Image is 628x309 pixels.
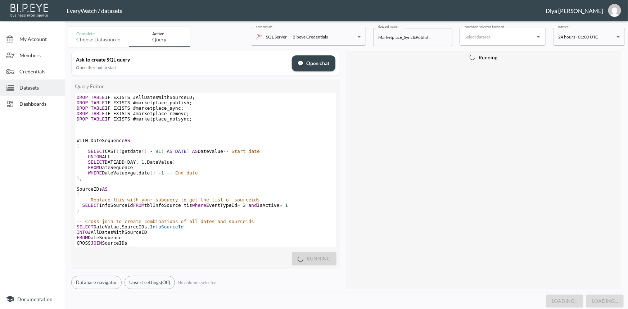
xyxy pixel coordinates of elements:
[546,7,603,14] div: Diya [PERSON_NAME]
[77,240,127,246] span: CROSS SourceIDs
[88,149,105,154] span: SELECT
[71,276,122,289] button: Database navigator
[77,95,195,100] span: IF EXISTS #AllDatesWithSourceID
[77,170,198,176] span: DateValue getdate
[77,224,184,230] span: DateValue SourceIDs
[77,116,88,122] span: DROP
[133,246,136,251] span: )
[378,24,398,29] label: dataset name
[77,235,122,240] span: DateSequence
[77,105,184,111] span: IF EXISTS #marketplace_sync
[192,95,195,100] span: ;
[19,35,59,43] span: My Account
[119,224,122,230] span: ,
[116,149,122,154] span: ((
[77,208,80,213] span: )
[192,203,206,208] span: where
[266,33,287,41] p: SQL Server
[161,149,164,154] span: )
[9,2,50,18] img: bipeye-logo
[76,31,120,36] div: Complete
[558,33,614,41] div: 24 hours - 01:00 UTC
[77,143,80,149] span: (
[130,246,133,251] span: 0
[77,149,260,154] span: CAST getdate DateValue
[167,149,173,154] span: AS
[603,2,626,19] button: diya@everywatch.com
[153,31,167,36] div: Active
[91,240,102,246] span: JOIN
[77,192,80,197] span: (
[178,280,217,285] span: No columns selected
[77,138,133,143] span: WITH DateSequence
[181,105,184,111] span: ;
[150,170,156,176] span: ()
[76,36,120,43] div: Choose datasource
[192,149,198,154] span: AS
[298,59,330,68] span: Open chat
[77,111,189,116] span: IF EXISTS #marketplace_remove
[6,295,59,303] a: Documentation
[82,203,99,208] span: SELECT
[77,230,88,235] span: INTO
[223,149,260,154] span: -- Start date
[167,170,198,176] span: -- End date
[77,116,192,122] span: IF EXISTS #marketplace_notsync
[77,154,110,159] span: ALL
[88,170,102,176] span: WHERE
[91,116,105,122] span: TABLE
[94,246,96,251] span: (
[136,246,139,251] span: ;
[88,154,102,159] span: UNION
[77,95,88,100] span: DROP
[77,176,80,181] span: )
[243,203,246,208] span: 2
[19,100,59,108] span: Dashboards
[91,95,105,100] span: TABLE
[125,159,127,165] span: (
[77,186,108,192] span: SourceIDs
[189,100,192,105] span: ;
[465,24,504,29] label: run when selected finished
[608,4,621,17] img: a8099f9e021af5dd6201337a867d9ae6
[91,105,105,111] span: TABLE
[77,165,133,170] span: DateSequence
[77,203,288,208] span: InfoSourceId tblInfoSource tis EventTypeId IsActive
[136,159,139,165] span: ,
[186,111,189,116] span: ;
[293,33,328,41] div: Bipeye Credentials
[76,65,288,70] div: Open the chat to start
[77,105,88,111] span: DROP
[77,235,88,240] span: FROM
[298,59,304,68] span: chat
[175,149,186,154] span: DATE
[248,203,257,208] span: and
[19,84,59,91] span: Datasets
[141,159,144,165] span: 1
[133,203,144,208] span: FROM
[280,203,283,208] span: =
[172,159,175,165] span: )
[155,149,161,154] span: 91
[125,276,175,289] button: Upsert settings(Off)
[292,55,335,72] button: chatOpen chat
[186,149,189,154] span: )
[158,170,161,176] span: -
[67,7,546,14] div: EveryWatch / datasets
[127,170,130,176] span: <
[285,203,288,208] span: 1
[558,24,570,29] label: interval
[80,176,82,181] span: ,
[161,170,164,176] span: 1
[349,54,618,60] div: Running
[88,165,99,170] span: FROM
[77,219,254,224] span: -- Cross join to create combinations of all dates and sourceids
[77,111,88,116] span: DROP
[237,203,240,208] span: =
[77,224,94,230] span: SELECT
[91,100,105,105] span: TABLE
[144,159,147,165] span: ,
[153,36,167,43] div: Query
[141,149,147,154] span: ()
[19,68,59,75] span: Credentials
